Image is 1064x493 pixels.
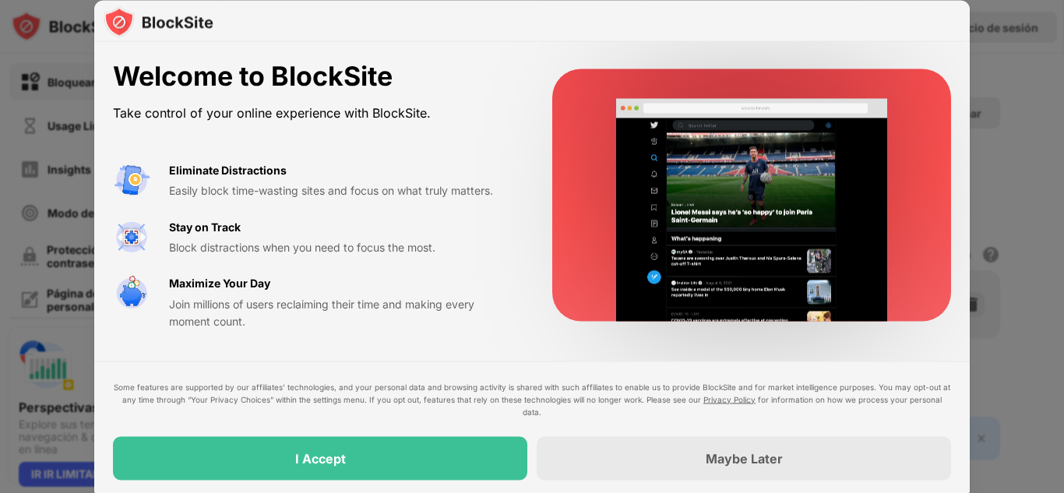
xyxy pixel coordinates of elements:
[169,275,270,292] div: Maximize Your Day
[113,275,150,312] img: value-safe-time.svg
[104,6,213,37] img: logo-blocksite.svg
[169,295,515,330] div: Join millions of users reclaiming their time and making every moment count.
[295,450,346,466] div: I Accept
[703,394,756,403] a: Privacy Policy
[169,238,515,255] div: Block distractions when you need to focus the most.
[169,182,515,199] div: Easily block time-wasting sites and focus on what truly matters.
[113,61,515,93] div: Welcome to BlockSite
[113,101,515,124] div: Take control of your online experience with BlockSite.
[113,161,150,199] img: value-avoid-distractions.svg
[169,218,241,235] div: Stay on Track
[706,450,783,466] div: Maybe Later
[113,380,951,417] div: Some features are supported by our affiliates’ technologies, and your personal data and browsing ...
[113,218,150,255] img: value-focus.svg
[169,161,287,178] div: Eliminate Distractions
